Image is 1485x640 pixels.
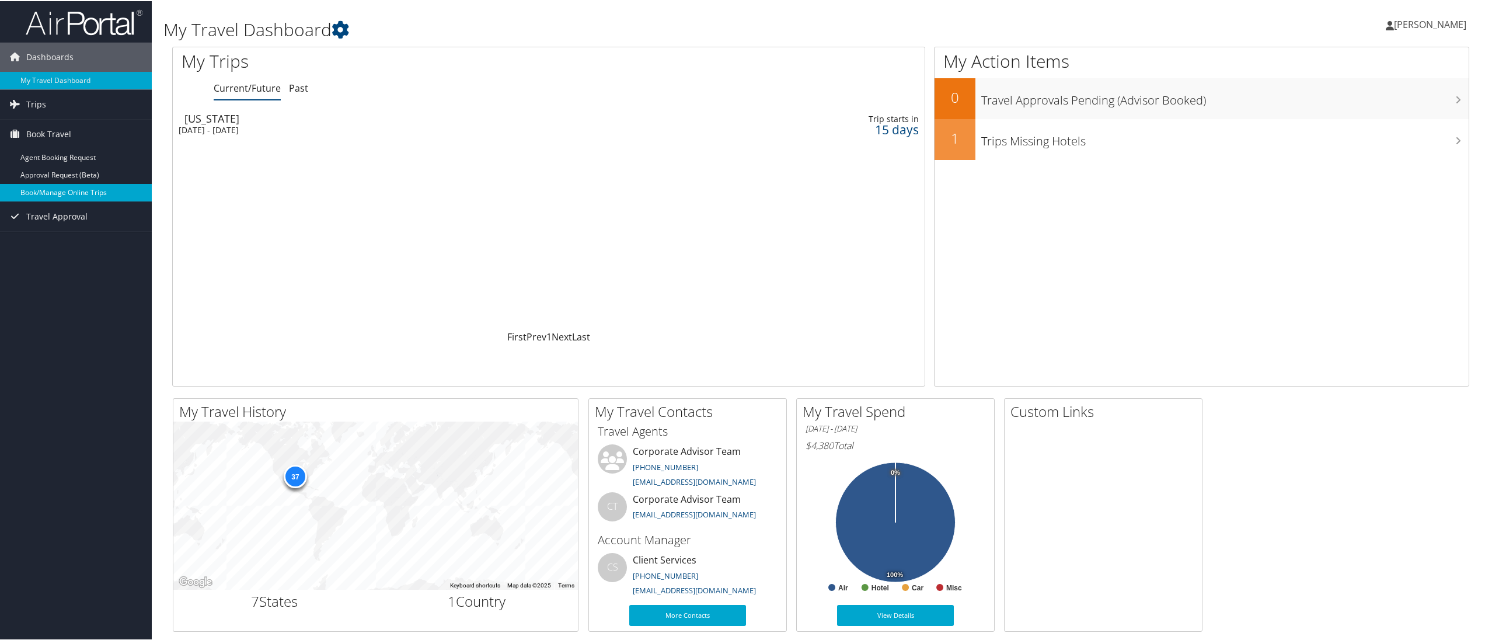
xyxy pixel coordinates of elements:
[184,112,636,123] div: [US_STATE]
[935,127,975,147] h2: 1
[633,508,756,519] a: [EMAIL_ADDRESS][DOMAIN_NAME]
[743,123,919,134] div: 15 days
[26,201,88,230] span: Travel Approval
[946,583,962,591] text: Misc
[837,604,954,625] a: View Details
[981,85,1469,107] h3: Travel Approvals Pending (Advisor Booked)
[598,552,627,581] div: CS
[806,438,834,451] span: $4,380
[507,329,527,342] a: First
[552,329,572,342] a: Next
[887,571,903,578] tspan: 100%
[527,329,546,342] a: Prev
[935,86,975,106] h2: 0
[838,583,848,591] text: Air
[806,438,985,451] h6: Total
[1394,17,1466,30] span: [PERSON_NAME]
[385,590,570,610] h2: Country
[251,590,259,610] span: 7
[598,491,627,520] div: CT
[633,475,756,486] a: [EMAIL_ADDRESS][DOMAIN_NAME]
[595,401,786,420] h2: My Travel Contacts
[629,604,746,625] a: More Contacts
[633,569,698,580] a: [PHONE_NUMBER]
[592,443,783,491] li: Corporate Advisor Team
[592,491,783,529] li: Corporate Advisor Team
[633,461,698,471] a: [PHONE_NUMBER]
[450,580,500,589] button: Keyboard shortcuts
[1010,401,1202,420] h2: Custom Links
[803,401,994,420] h2: My Travel Spend
[26,119,71,148] span: Book Travel
[912,583,923,591] text: Car
[179,401,578,420] h2: My Travel History
[935,118,1469,159] a: 1Trips Missing Hotels
[26,41,74,71] span: Dashboards
[743,113,919,123] div: Trip starts in
[872,583,889,591] text: Hotel
[289,81,308,93] a: Past
[1386,6,1478,41] a: [PERSON_NAME]
[214,81,281,93] a: Current/Future
[598,531,778,547] h3: Account Manager
[935,77,1469,118] a: 0Travel Approvals Pending (Advisor Booked)
[592,552,783,600] li: Client Services
[26,89,46,118] span: Trips
[633,584,756,594] a: [EMAIL_ADDRESS][DOMAIN_NAME]
[598,422,778,439] h3: Travel Agents
[981,126,1469,148] h3: Trips Missing Hotels
[558,581,574,587] a: Terms (opens in new tab)
[546,329,552,342] a: 1
[891,468,900,475] tspan: 0%
[179,124,630,134] div: [DATE] - [DATE]
[507,581,551,587] span: Map data ©2025
[26,8,142,35] img: airportal-logo.png
[163,16,1040,41] h1: My Travel Dashboard
[572,329,590,342] a: Last
[176,573,215,589] a: Open this area in Google Maps (opens a new window)
[935,48,1469,72] h1: My Action Items
[182,48,602,72] h1: My Trips
[182,590,367,610] h2: States
[448,590,456,610] span: 1
[284,464,307,487] div: 37
[806,422,985,433] h6: [DATE] - [DATE]
[176,573,215,589] img: Google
